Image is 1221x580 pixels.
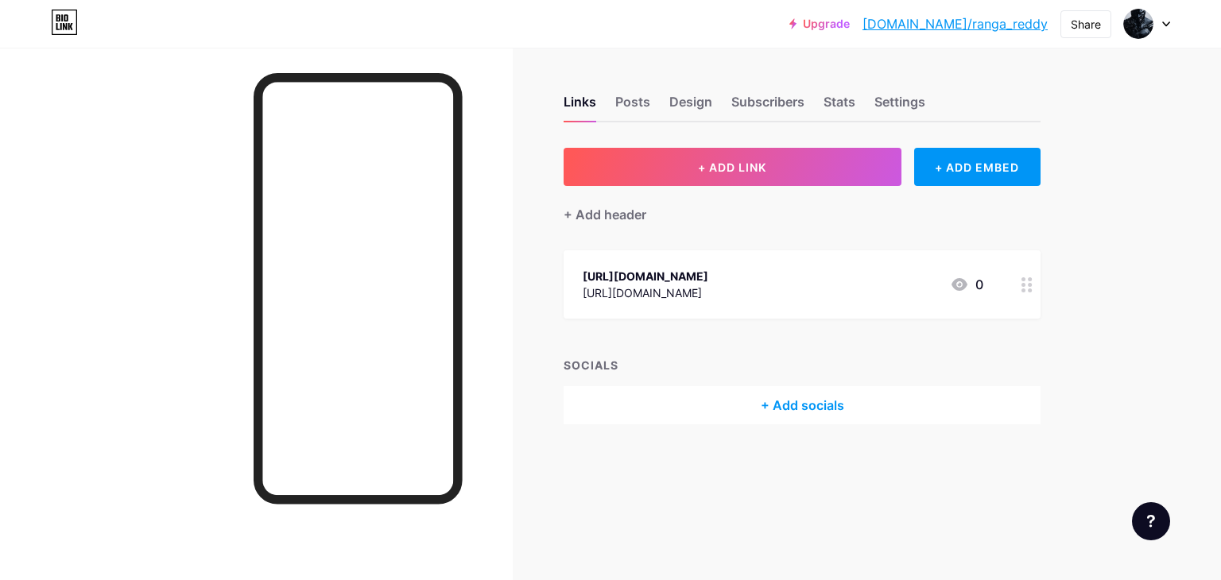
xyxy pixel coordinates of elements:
[564,92,596,121] div: Links
[731,92,804,121] div: Subscribers
[615,92,650,121] div: Posts
[862,14,1048,33] a: [DOMAIN_NAME]/ranga_reddy
[669,92,712,121] div: Design
[564,148,901,186] button: + ADD LINK
[564,386,1041,424] div: + Add socials
[789,17,850,30] a: Upgrade
[950,275,983,294] div: 0
[1071,16,1101,33] div: Share
[824,92,855,121] div: Stats
[564,357,1041,373] div: SOCIALS
[914,148,1041,186] div: + ADD EMBED
[583,268,708,284] div: [URL][DOMAIN_NAME]
[698,160,766,174] span: + ADD LINK
[564,205,646,224] div: + Add header
[1123,9,1153,39] img: ranga_reddy
[583,284,708,301] div: [URL][DOMAIN_NAME]
[874,92,925,121] div: Settings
